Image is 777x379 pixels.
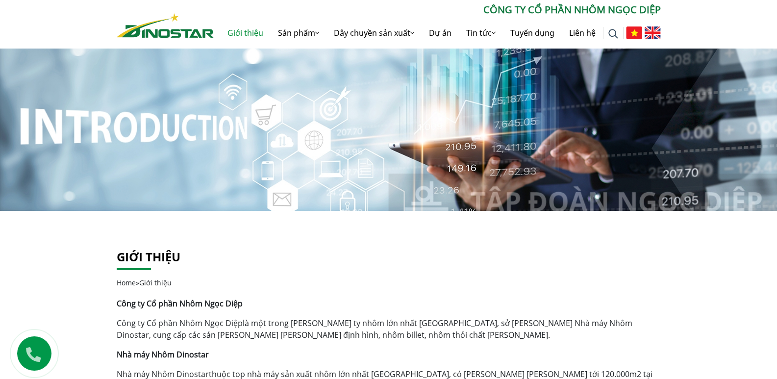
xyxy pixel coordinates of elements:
[117,317,661,341] p: là một trong [PERSON_NAME] ty nhôm lớn nhất [GEOGRAPHIC_DATA], sở [PERSON_NAME] Nhà máy Nhôm Dino...
[117,278,136,287] a: Home
[220,17,271,49] a: Giới thiệu
[271,17,326,49] a: Sản phẩm
[117,249,180,265] a: Giới thiệu
[117,278,172,287] span: »
[326,17,422,49] a: Dây chuyền sản xuất
[214,2,661,17] p: CÔNG TY CỔ PHẦN NHÔM NGỌC DIỆP
[117,318,243,328] a: Công ty Cổ phần Nhôm Ngọc Diệp
[117,13,214,38] img: Nhôm Dinostar
[459,17,503,49] a: Tin tức
[117,349,209,360] strong: Nhà máy Nhôm Dinostar
[422,17,459,49] a: Dự án
[117,298,243,309] strong: Công ty Cổ phần Nhôm Ngọc Diệp
[562,17,603,49] a: Liên hệ
[503,17,562,49] a: Tuyển dụng
[608,29,618,39] img: search
[626,26,642,39] img: Tiếng Việt
[645,26,661,39] img: English
[139,278,172,287] span: Giới thiệu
